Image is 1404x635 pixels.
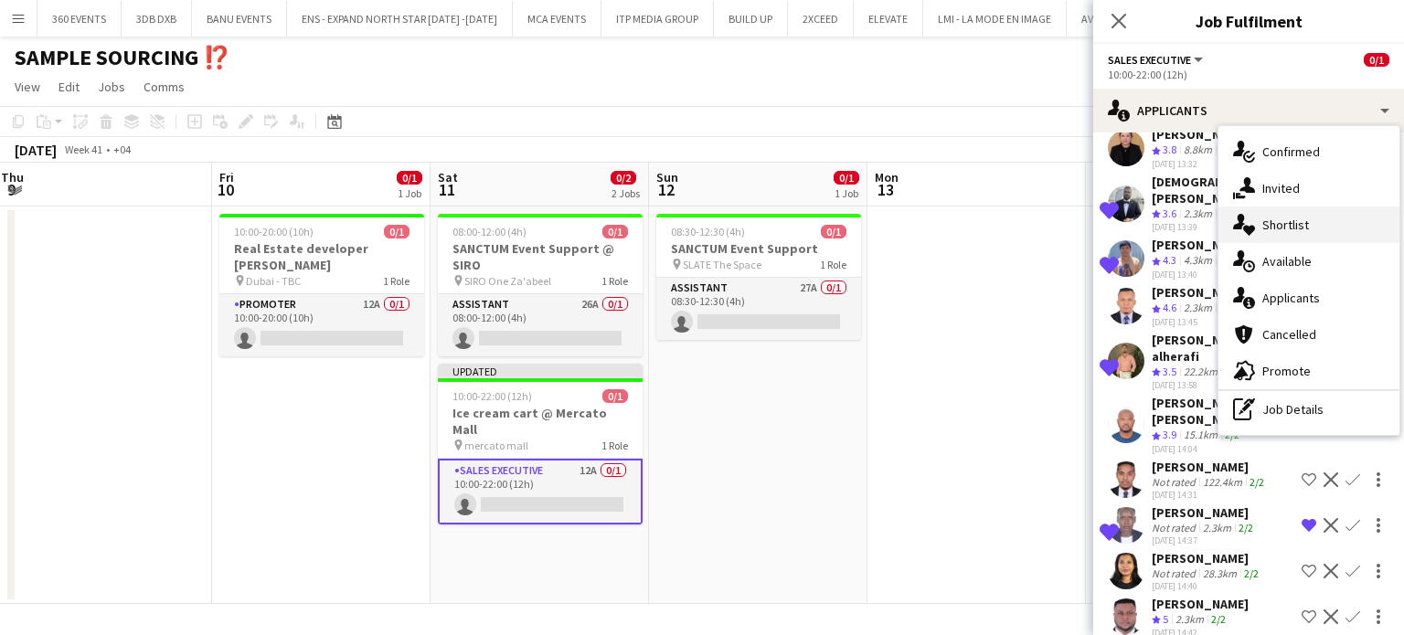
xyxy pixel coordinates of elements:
button: BUILD UP [714,1,788,37]
span: 08:30-12:30 (4h) [671,225,745,238]
span: Week 41 [60,143,106,156]
span: 1 Role [820,258,846,271]
span: 0/1 [602,389,628,403]
button: 360 EVENTS [37,1,122,37]
div: 10:00-20:00 (10h)0/1Real Estate developer [PERSON_NAME] Dubai - TBC1 RolePromoter12A0/110:00-20:0... [219,214,424,356]
app-job-card: 08:30-12:30 (4h)0/1SANCTUM Event Support SLATE The Space1 RoleAssistant27A0/108:30-12:30 (4h) [656,214,861,340]
span: View [15,79,40,95]
span: Sales Executive [1108,53,1191,67]
span: 4.6 [1163,301,1176,314]
span: 10:00-20:00 (10h) [234,225,314,238]
button: AVENTURA PARKS [GEOGRAPHIC_DATA] [1067,1,1280,37]
h3: Job Fulfilment [1093,9,1404,33]
app-card-role: Assistant26A0/108:00-12:00 (4h) [438,294,643,356]
div: 2.3km [1180,206,1216,222]
div: 1 Job [835,186,858,200]
div: 2 Jobs [612,186,640,200]
span: Jobs [98,79,125,95]
div: Not rated [1152,566,1199,580]
div: 2.3km [1199,521,1235,534]
span: Available [1262,253,1312,270]
span: 3.6 [1163,206,1176,220]
span: 0/1 [821,225,846,238]
button: LMI - LA MODE EN IMAGE [923,1,1067,37]
div: [PERSON_NAME] [1152,284,1249,301]
h3: Ice cream cart @ Mercato Mall [438,405,643,438]
span: Sun [656,169,678,185]
h3: SANCTUM Event Support @ SIRO [438,240,643,273]
div: 2.3km [1172,612,1207,628]
a: Edit [51,75,87,99]
span: 0/2 [611,171,636,185]
span: Invited [1262,180,1300,196]
span: 1 Role [383,274,409,288]
span: mercato mall [464,439,528,452]
span: 4.3 [1163,253,1176,267]
app-skills-label: 2/2 [1250,475,1264,489]
a: Jobs [90,75,133,99]
span: Applicants [1262,290,1320,306]
span: Promote [1262,363,1311,379]
div: [DATE] 13:45 [1152,316,1249,328]
button: 3DB DXB [122,1,192,37]
span: Dubai - TBC [246,274,301,288]
div: 2.3km [1180,301,1216,316]
span: 1 Role [601,274,628,288]
span: 5 [1163,612,1168,626]
app-skills-label: 2/2 [1211,612,1226,626]
div: [DATE] 14:40 [1152,580,1262,592]
div: [PERSON_NAME] [1152,504,1257,521]
div: 4.3km [1180,253,1216,269]
div: 1 Job [398,186,421,200]
span: 3.8 [1163,143,1176,156]
div: [PERSON_NAME] [1152,550,1262,566]
app-skills-label: 2/2 [1239,521,1253,534]
button: Sales Executive [1108,53,1206,67]
div: [DATE] [15,141,57,159]
app-job-card: Updated10:00-22:00 (12h)0/1Ice cream cart @ Mercato Mall mercato mall1 RoleSales Executive12A0/11... [438,364,643,524]
button: ELEVATE [854,1,923,37]
app-card-role: Assistant27A0/108:30-12:30 (4h) [656,278,861,340]
button: 2XCEED [788,1,854,37]
div: [DEMOGRAPHIC_DATA][PERSON_NAME] [1152,174,1294,206]
span: 3.9 [1163,428,1176,441]
span: 3.5 [1163,365,1176,378]
div: Applicants [1093,89,1404,132]
button: ITP MEDIA GROUP [601,1,714,37]
span: 0/1 [602,225,628,238]
div: 10:00-22:00 (12h) [1108,68,1389,81]
span: Comms [144,79,185,95]
span: 10:00-22:00 (12h) [452,389,532,403]
app-skills-label: 2/2 [1244,566,1259,580]
div: 8.8km [1180,143,1216,158]
div: 08:00-12:00 (4h)0/1SANCTUM Event Support @ SIRO SIRO One Za'abeel1 RoleAssistant26A0/108:00-12:00... [438,214,643,356]
a: Comms [136,75,192,99]
span: Confirmed [1262,143,1320,160]
div: [PERSON_NAME] [1152,596,1249,612]
div: 122.4km [1199,475,1246,489]
button: ENS - EXPAND NORTH STAR [DATE] -[DATE] [287,1,513,37]
h3: Real Estate developer [PERSON_NAME] [219,240,424,273]
span: 0/1 [384,225,409,238]
span: 0/1 [397,171,422,185]
div: 15.1km [1180,428,1221,443]
div: [PERSON_NAME] alherafi [1152,332,1294,365]
div: Not rated [1152,475,1199,489]
div: [DATE] 14:04 [1152,443,1294,455]
span: Cancelled [1262,326,1316,343]
span: 0/1 [1364,53,1389,67]
div: [DATE] 13:58 [1152,379,1294,391]
span: 0/1 [834,171,859,185]
span: 1 Role [601,439,628,452]
div: [DATE] 14:31 [1152,489,1268,501]
div: [PERSON_NAME] [PERSON_NAME] [1152,395,1294,428]
span: Sat [438,169,458,185]
div: [PERSON_NAME] [1152,459,1268,475]
button: MCA EVENTS [513,1,601,37]
span: 14 [1090,179,1114,200]
span: 12 [654,179,678,200]
h3: SANCTUM Event Support [656,240,861,257]
span: Mon [875,169,899,185]
div: [DATE] 13:39 [1152,221,1294,233]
